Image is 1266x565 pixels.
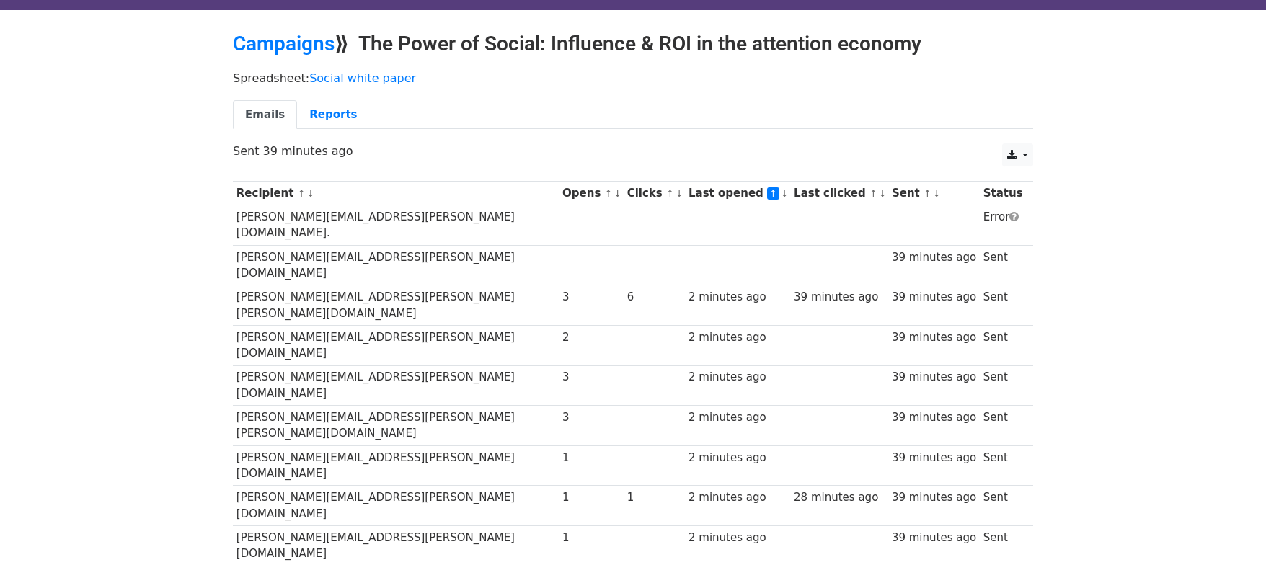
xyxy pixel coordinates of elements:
[562,329,620,346] div: 2
[562,289,620,306] div: 3
[689,329,787,346] div: 2 minutes ago
[233,445,559,486] td: [PERSON_NAME][EMAIL_ADDRESS][PERSON_NAME][DOMAIN_NAME]
[924,188,931,199] a: ↑
[980,445,1026,486] td: Sent
[627,489,682,506] div: 1
[562,489,620,506] div: 1
[892,369,976,386] div: 39 minutes ago
[605,188,613,199] a: ↑
[892,289,976,306] div: 39 minutes ago
[879,188,887,199] a: ↓
[233,100,297,130] a: Emails
[233,71,1033,86] p: Spreadsheet:
[892,329,976,346] div: 39 minutes ago
[233,245,559,285] td: [PERSON_NAME][EMAIL_ADDRESS][PERSON_NAME][DOMAIN_NAME]
[933,188,941,199] a: ↓
[562,409,620,426] div: 3
[892,450,976,466] div: 39 minutes ago
[233,205,559,246] td: [PERSON_NAME][EMAIL_ADDRESS][PERSON_NAME][DOMAIN_NAME].
[892,489,976,506] div: 39 minutes ago
[666,188,674,199] a: ↑
[980,325,1026,365] td: Sent
[614,188,621,199] a: ↓
[559,182,624,205] th: Opens
[790,182,888,205] th: Last clicked
[233,182,559,205] th: Recipient
[233,365,559,406] td: [PERSON_NAME][EMAIL_ADDRESS][PERSON_NAME][DOMAIN_NAME]
[233,325,559,365] td: [PERSON_NAME][EMAIL_ADDRESS][PERSON_NAME][DOMAIN_NAME]
[781,188,789,199] a: ↓
[980,406,1026,446] td: Sent
[794,489,885,506] div: 28 minutes ago
[233,406,559,446] td: [PERSON_NAME][EMAIL_ADDRESS][PERSON_NAME][PERSON_NAME][DOMAIN_NAME]
[689,450,787,466] div: 2 minutes ago
[794,289,885,306] div: 39 minutes ago
[627,289,682,306] div: 6
[562,450,620,466] div: 1
[689,409,787,426] div: 2 minutes ago
[980,365,1026,406] td: Sent
[233,486,559,526] td: [PERSON_NAME][EMAIL_ADDRESS][PERSON_NAME][DOMAIN_NAME]
[233,285,559,326] td: [PERSON_NAME][EMAIL_ADDRESS][PERSON_NAME][PERSON_NAME][DOMAIN_NAME]
[767,187,779,200] a: ↑
[685,182,790,205] th: Last opened
[689,369,787,386] div: 2 minutes ago
[892,409,976,426] div: 39 minutes ago
[980,205,1026,246] td: Error
[306,188,314,199] a: ↓
[562,530,620,546] div: 1
[980,245,1026,285] td: Sent
[676,188,683,199] a: ↓
[233,32,1033,56] h2: ⟫ The Power of Social: Influence & ROI in the attention economy
[624,182,685,205] th: Clicks
[562,369,620,386] div: 3
[309,71,416,85] a: Social white paper
[980,285,1026,326] td: Sent
[297,100,369,130] a: Reports
[869,188,877,199] a: ↑
[980,182,1026,205] th: Status
[233,32,335,55] a: Campaigns
[888,182,980,205] th: Sent
[980,486,1026,526] td: Sent
[689,489,787,506] div: 2 minutes ago
[233,143,1033,159] p: Sent 39 minutes ago
[892,530,976,546] div: 39 minutes ago
[298,188,306,199] a: ↑
[892,249,976,266] div: 39 minutes ago
[689,530,787,546] div: 2 minutes ago
[689,289,787,306] div: 2 minutes ago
